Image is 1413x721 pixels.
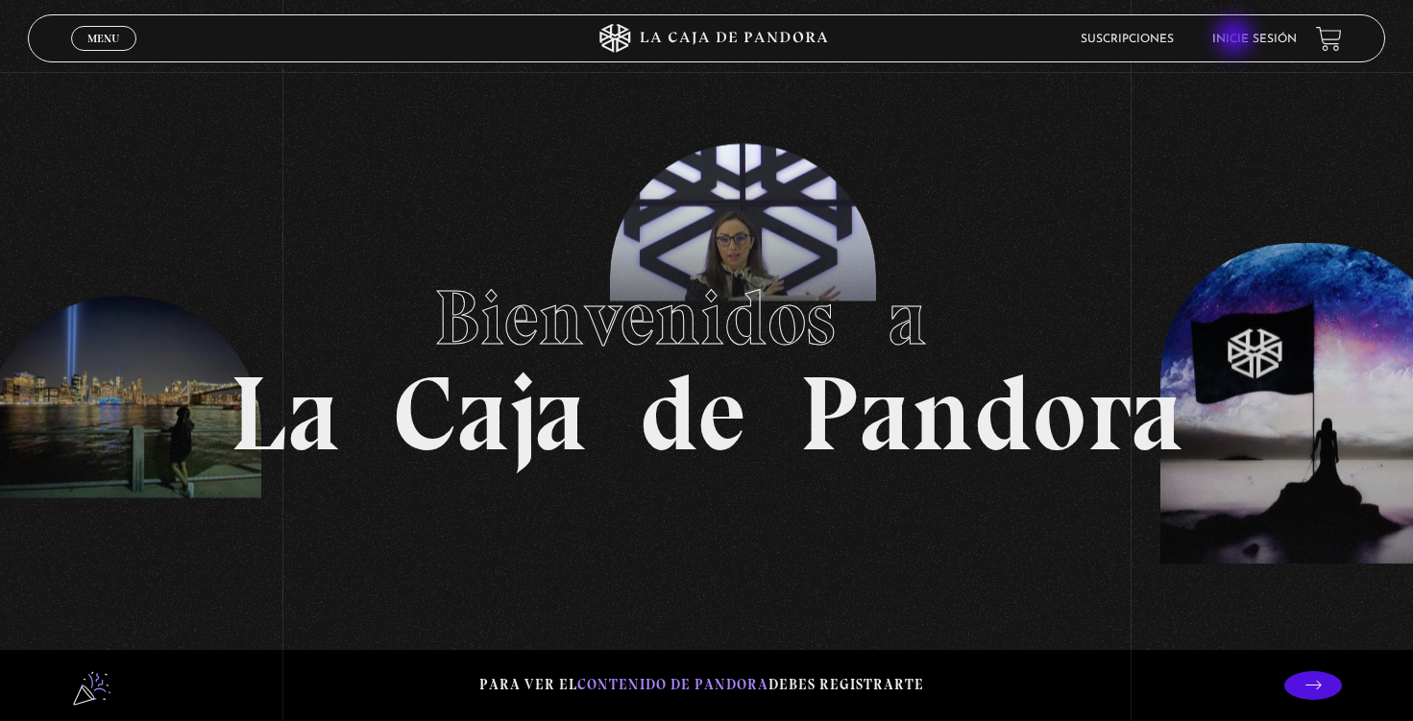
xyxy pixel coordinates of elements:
[230,255,1183,467] h1: La Caja de Pandora
[479,672,924,698] p: Para ver el debes registrarte
[1316,26,1342,52] a: View your shopping cart
[1212,34,1297,45] a: Inicie sesión
[434,272,980,364] span: Bienvenidos a
[577,676,768,693] span: contenido de Pandora
[87,33,119,44] span: Menu
[1081,34,1174,45] a: Suscripciones
[81,49,126,62] span: Cerrar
